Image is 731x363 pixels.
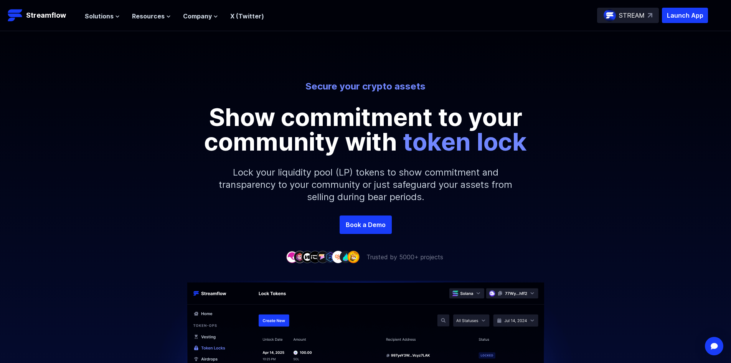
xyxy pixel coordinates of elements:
[324,251,337,263] img: company-6
[132,12,171,21] button: Resources
[153,80,578,93] p: Secure your crypto assets
[597,8,659,23] a: STREAM
[366,252,443,262] p: Trusted by 5000+ projects
[309,251,321,263] img: company-4
[183,12,218,21] button: Company
[604,9,616,22] img: streamflow-logo-circle.png
[662,8,708,23] button: Launch App
[403,127,527,156] span: token lock
[619,11,645,20] p: STREAM
[132,12,165,21] span: Resources
[85,12,114,21] span: Solutions
[8,8,77,23] a: Streamflow
[301,251,314,263] img: company-3
[648,13,652,18] img: top-right-arrow.svg
[332,251,344,263] img: company-7
[317,251,329,263] img: company-5
[26,10,66,21] p: Streamflow
[347,251,360,263] img: company-9
[230,12,264,20] a: X (Twitter)
[705,337,723,355] div: Open Intercom Messenger
[294,251,306,263] img: company-2
[340,251,352,263] img: company-8
[193,105,538,154] p: Show commitment to your community with
[286,251,298,263] img: company-1
[183,12,212,21] span: Company
[340,215,392,234] a: Book a Demo
[201,154,531,215] p: Lock your liquidity pool (LP) tokens to show commitment and transparency to your community or jus...
[85,12,120,21] button: Solutions
[8,8,23,23] img: Streamflow Logo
